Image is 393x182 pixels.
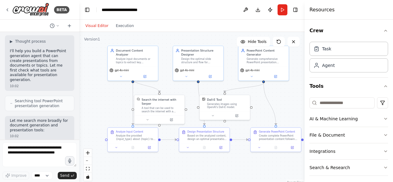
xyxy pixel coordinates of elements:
div: A tool that can be used to search the internet with a search_query. Supports different search typ... [142,106,182,113]
button: Start a new chat [64,22,74,29]
p: Let me search more broadly for document generation and presentation tools: [10,118,69,133]
button: Switch to previous chat [47,22,62,29]
img: SerperDevTool [137,98,140,101]
div: Document Content Analyzer [116,48,155,57]
span: gpt-4o-mini [245,69,259,72]
div: Presentation Structure DesignerDesign the optimal slide structure and flow for presentations base... [173,46,224,81]
button: Open in side panel [133,74,156,79]
div: Design Presentation Structure [187,130,224,134]
span: ▶ [10,39,13,44]
span: Searching tool PowerPoint presentation generation [15,99,69,108]
p: I'll help you build a PowerPoint generation agent that can create presentations from documents or... [10,49,69,82]
div: Version 1 [84,37,100,42]
nav: breadcrumb [102,7,150,13]
button: No output available [196,145,213,150]
button: Crew [309,22,388,39]
div: SerperDevToolSearch the internet with SerperA tool that can be used to search the internet with a... [134,95,185,124]
img: DallETool [202,98,205,101]
button: Hide Tools [237,37,270,47]
div: 10:02 [10,84,69,88]
g: Edge from abed3597-1bf5-48ea-af1c-a71f9b7bcc84 to 887170ed-e75f-4656-b95b-e1e1444949b7 [196,83,206,125]
button: Open in side panel [199,74,222,79]
g: Edge from 37a1d5e6-212f-4be2-b6e0-6ead19e0992d to 639bbaff-bad4-4d05-b381-c0880cd63548 [262,83,278,125]
button: ▶Thought process [10,39,46,44]
div: Analyze input documents or topics to extract key information, main points, and structure the cont... [116,57,155,64]
g: Edge from 887170ed-e75f-4656-b95b-e1e1444949b7 to 639bbaff-bad4-4d05-b381-c0880cd63548 [232,137,248,141]
button: Execution [112,22,138,29]
div: React Flow controls [84,149,92,181]
button: Send [58,172,77,179]
div: Generate PowerPoint ContentCreate complete PowerPoint presentation content following the designed... [250,127,301,152]
div: Dall-E Tool [207,98,222,102]
button: No output available [267,145,284,150]
button: Search & Research [309,160,388,176]
g: Edge from 5aad386c-3684-4769-9733-7465a53c9d22 to 887170ed-e75f-4656-b95b-e1e1444949b7 [161,137,177,141]
div: Analyze Input ContentAnalyze the provided {input_type} about {topic} to extract key information, ... [107,127,158,152]
img: Logo [12,3,49,17]
button: Open in side panel [142,145,157,150]
div: BETA [54,6,69,14]
button: File & Document [309,127,388,143]
div: Generate comprehensive PowerPoint presentation content including slide titles, bullet points, spe... [247,57,286,64]
div: PowerPoint Content GeneratorGenerate comprehensive PowerPoint presentation content including slid... [238,46,289,81]
button: Hide left sidebar [83,6,91,14]
button: Integrations [309,143,388,159]
div: Document Content AnalyzerAnalyze input documents or topics to extract key information, main point... [107,46,158,81]
span: Send [60,173,69,178]
button: Open in side panel [160,117,183,122]
div: Search the internet with Serper [142,98,182,106]
button: Open in side panel [214,145,228,150]
button: No output available [124,145,142,150]
div: Design the optimal slide structure and flow for presentations based on analyzed content. Create d... [181,57,221,64]
div: Agent [322,62,335,68]
button: fit view [84,165,92,173]
span: Improve [11,173,26,178]
button: Visual Editor [82,22,112,29]
div: 10:02 [10,134,69,138]
button: Open in side panel [225,113,248,118]
h4: Resources [309,6,335,14]
div: Crew [309,39,388,77]
button: Tools [309,78,388,95]
button: Improve [2,172,29,180]
button: zoom out [84,157,92,165]
button: Hide right sidebar [291,6,300,14]
div: Create complete PowerPoint presentation content following the designed structure. Generate specif... [259,134,298,141]
button: zoom in [84,149,92,157]
div: Based on the analyzed content, design an optimal presentation structure with {slide_count} slides... [187,134,227,141]
button: AI & Machine Learning [309,111,388,127]
span: Hide Tools [248,39,267,44]
div: Analyze Input Content [116,130,143,134]
div: Design Presentation StructureBased on the analyzed content, design an optimal presentation struct... [179,127,230,152]
div: Generate PowerPoint Content [259,130,295,134]
div: Generates images using OpenAI's Dall-E model. [207,103,247,109]
button: Open in side panel [285,145,299,150]
g: Edge from 519c373c-e0c7-4479-8f87-77aea2251914 to 5aad386c-3684-4769-9733-7465a53c9d22 [131,79,135,125]
button: Click to speak your automation idea [65,156,74,165]
g: Edge from 37a1d5e6-212f-4be2-b6e0-6ead19e0992d to 158fa3f2-110b-448b-82e2-23f9c4381078 [223,83,266,92]
button: Open in side panel [264,74,287,79]
button: toggle interactivity [84,173,92,181]
span: Thought process [15,39,46,44]
div: Presentation Structure Designer [181,48,221,57]
div: Task [322,46,331,52]
span: gpt-4o-mini [115,69,129,72]
g: Edge from 519c373c-e0c7-4479-8f87-77aea2251914 to e3ed8118-7186-424e-986f-20ad55b51b2e [131,79,161,92]
span: gpt-4o-mini [180,69,194,72]
div: DallEToolDall-E ToolGenerates images using OpenAI's Dall-E model. [199,95,250,120]
div: Analyze the provided {input_type} about {topic} to extract key information, main themes, and impo... [116,134,155,141]
div: PowerPoint Content Generator [247,48,286,57]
